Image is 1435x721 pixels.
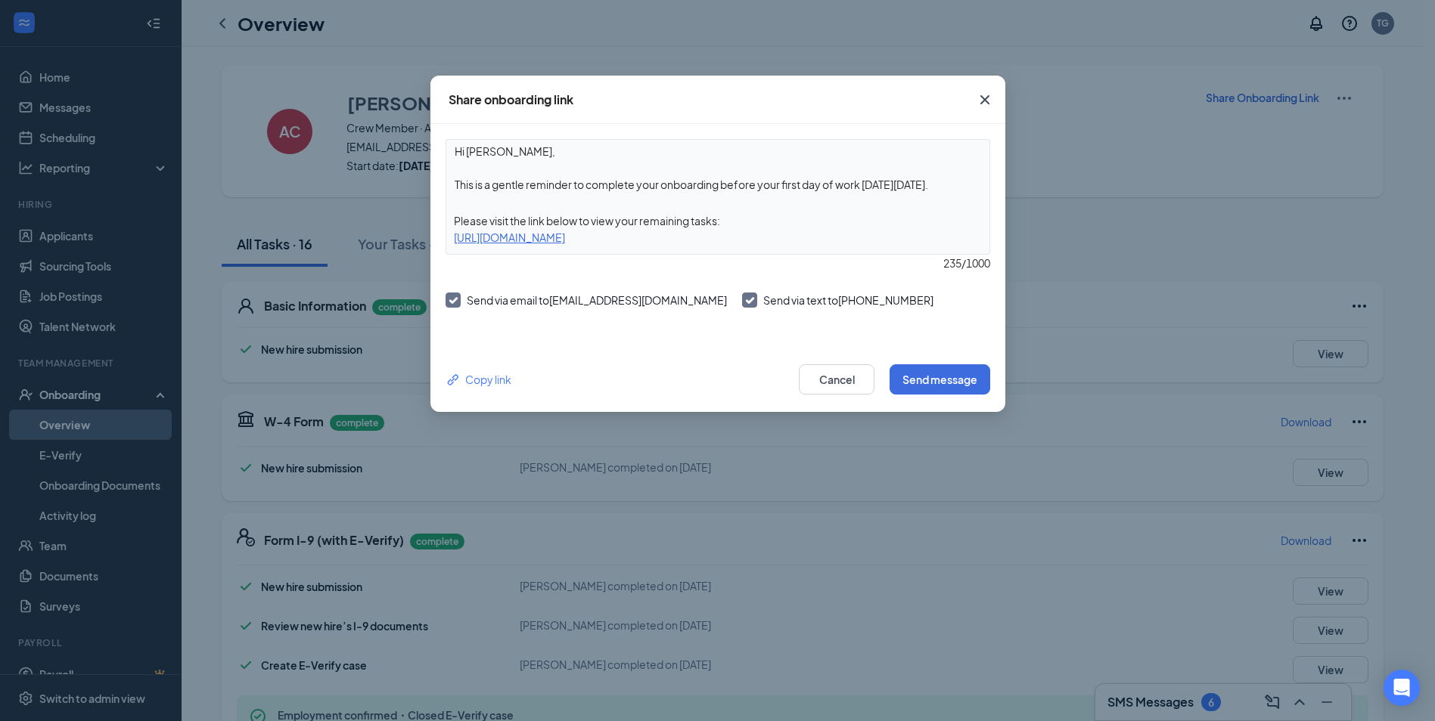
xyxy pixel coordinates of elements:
div: Please visit the link below to view your remaining tasks: [446,212,989,229]
div: 235 / 1000 [446,255,990,271]
svg: Checkmark [446,294,459,307]
span: Send via email to [EMAIL_ADDRESS][DOMAIN_NAME] [467,293,727,307]
button: Cancel [799,364,874,395]
svg: Checkmark [743,294,756,307]
button: Link Copy link [446,371,511,388]
span: Send via text to [PHONE_NUMBER] [763,293,933,307]
button: Send message [890,364,990,395]
svg: Link [446,372,461,388]
div: [URL][DOMAIN_NAME] [446,229,989,246]
button: Close [964,76,1005,124]
svg: Cross [976,91,994,109]
textarea: Hi [PERSON_NAME], This is a gentle reminder to complete your onboarding before your first day of ... [446,140,989,196]
div: Open Intercom Messenger [1384,670,1420,706]
div: Copy link [446,371,511,388]
div: Share onboarding link [449,91,573,108]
